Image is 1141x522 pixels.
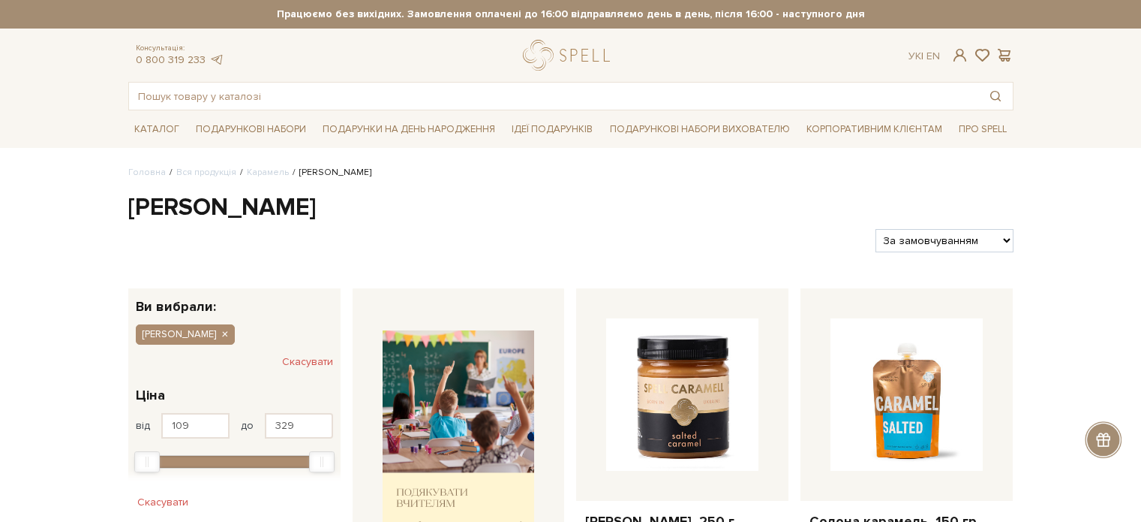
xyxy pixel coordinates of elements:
a: 0 800 319 233 [136,53,206,66]
button: [PERSON_NAME] [136,324,235,344]
button: Пошук товару у каталозі [978,83,1013,110]
a: Подарункові набори [190,118,312,141]
div: Min [134,451,160,472]
a: Ідеї подарунків [506,118,599,141]
a: logo [523,40,617,71]
a: telegram [209,53,224,66]
div: Max [309,451,335,472]
a: Головна [128,167,166,178]
h1: [PERSON_NAME] [128,192,1013,224]
div: Ук [908,50,940,63]
a: En [926,50,940,62]
strong: Працюємо без вихідних. Замовлення оплачені до 16:00 відправляємо день в день, після 16:00 - насту... [128,8,1013,21]
span: від [136,419,150,433]
input: Пошук товару у каталозі [129,83,978,110]
input: Ціна [265,413,333,439]
span: Ціна [136,385,165,406]
li: [PERSON_NAME] [289,166,371,180]
img: Солона карамель, 150 гр [830,318,983,471]
a: Каталог [128,118,185,141]
span: Консультація: [136,44,224,53]
span: [PERSON_NAME] [142,327,216,341]
input: Ціна [161,413,230,439]
div: Ви вибрали: [128,288,341,313]
a: Подарунки на День народження [317,118,501,141]
span: | [921,50,923,62]
a: Карамель [247,167,289,178]
span: до [241,419,254,433]
a: Про Spell [953,118,1013,141]
a: Вся продукція [176,167,236,178]
a: Подарункові набори вихователю [604,116,796,142]
button: Скасувати [282,350,333,374]
a: Корпоративним клієнтам [800,116,948,142]
button: Скасувати [128,490,197,514]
